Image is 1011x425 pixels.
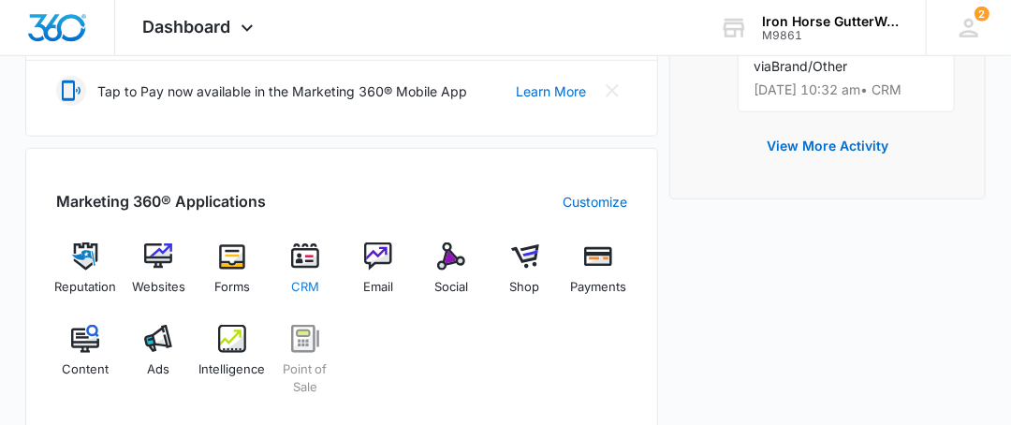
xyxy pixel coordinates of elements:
a: Point of Sale [276,325,334,410]
span: Brand/Other [771,58,847,74]
span: Reputation [54,278,116,297]
a: Customize [563,192,627,212]
a: Ads [129,325,187,410]
span: Forms [214,278,250,297]
a: Social [422,242,480,310]
a: Websites [129,242,187,310]
a: Shop [496,242,554,310]
div: account id [762,29,899,42]
p: Tap to Pay now available in the Marketing 360® Mobile App [97,81,467,101]
span: Content [62,360,109,379]
span: Email [363,278,393,297]
a: Intelligence [203,325,261,410]
span: Payments [570,278,626,297]
a: Payments [569,242,627,310]
span: Dashboard [143,17,231,37]
h2: Marketing 360® Applications [56,190,266,212]
span: Websites [132,278,185,297]
span: Point of Sale [276,360,334,397]
a: Reputation [56,242,114,310]
a: CRM [276,242,334,310]
span: Intelligence [198,360,265,379]
span: Ads [147,360,169,379]
span: 2 [974,7,989,22]
span: Shop [510,278,540,297]
a: Content [56,325,114,410]
a: Email [349,242,407,310]
span: CRM [291,278,319,297]
span: Social [434,278,468,297]
a: Forms [203,242,261,310]
p: [DATE] 10:32 am • CRM [754,83,939,96]
button: Close [597,76,627,106]
a: Learn More [516,81,586,101]
div: account name [762,14,899,29]
button: View More Activity [748,124,907,169]
div: notifications count [974,7,989,22]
